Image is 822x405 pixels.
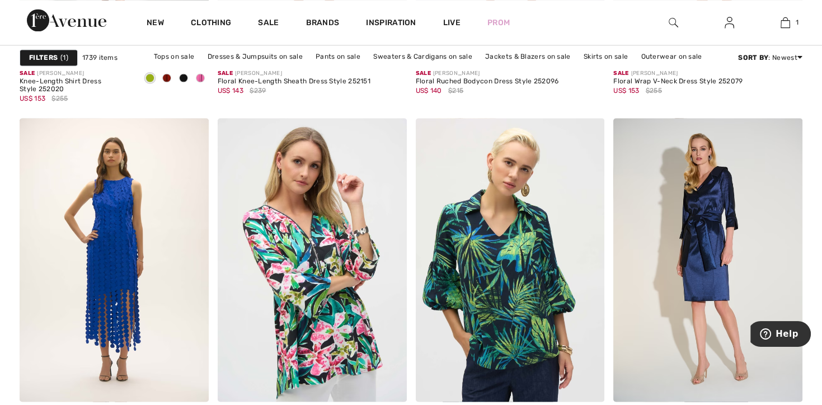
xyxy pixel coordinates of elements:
span: $255 [51,93,68,103]
img: search the website [669,16,678,29]
div: [PERSON_NAME] [218,69,370,78]
span: Sale [218,70,233,77]
div: Floral Knee-Length Sheath Dress Style 252151 [218,78,370,86]
strong: Sort By [738,54,768,62]
iframe: Opens a widget where you can find more information [750,321,811,349]
span: $215 [448,86,463,96]
span: US$ 153 [20,95,45,102]
span: Sale [20,70,35,77]
img: My Info [725,16,734,29]
span: 1 [796,17,798,27]
a: Tops on sale [148,49,200,64]
div: [PERSON_NAME] [416,69,559,78]
img: 1ère Avenue [27,9,106,31]
div: Floral Wrap V-Neck Dress Style 252079 [613,78,743,86]
span: Inspiration [366,18,416,30]
a: Brands [306,18,340,30]
a: 1 [758,16,812,29]
div: Bubble gum [192,69,209,88]
img: My Bag [781,16,790,29]
a: Sweaters & Cardigans on sale [368,49,477,64]
a: Pants on sale [310,49,366,64]
img: Tropical Print Puff Sleeve Pullover Style 252073. Midnight Blue/Multi [416,118,605,402]
img: Floral V-Neck Casual Top Style 252157. Black/Multi [218,118,407,402]
img: Formal Sleeveless Bodycon Dress Style 252712. Black [20,118,209,402]
div: [PERSON_NAME] [20,69,133,78]
div: Greenery [142,69,158,88]
a: New [147,18,164,30]
span: Sale [613,70,628,77]
a: Outerwear on sale [635,49,707,64]
span: $239 [250,86,266,96]
a: Dresses & Jumpsuits on sale [202,49,308,64]
a: Prom [487,17,510,29]
a: Live [443,17,461,29]
a: Jackets & Blazers on sale [480,49,576,64]
div: Radiant red [158,69,175,88]
span: US$ 143 [218,87,243,95]
span: 1739 items [82,53,118,63]
span: $255 [646,86,662,96]
span: US$ 153 [613,87,639,95]
img: Knee-Length Shirt Dress Style 252718. Geranium [613,118,802,402]
span: US$ 140 [416,87,442,95]
a: Skirts on sale [578,49,633,64]
span: Sale [416,70,431,77]
div: : Newest [738,53,802,63]
a: Clothing [191,18,231,30]
div: [PERSON_NAME] [613,69,743,78]
a: Sign In [725,17,734,27]
span: 1 [60,53,68,63]
div: Knee-Length Shirt Dress Style 252020 [20,78,133,93]
div: Floral Ruched Bodycon Dress Style 252096 [416,78,559,86]
div: Black [175,69,192,88]
a: Sale [258,18,279,30]
strong: Filters [29,53,58,63]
